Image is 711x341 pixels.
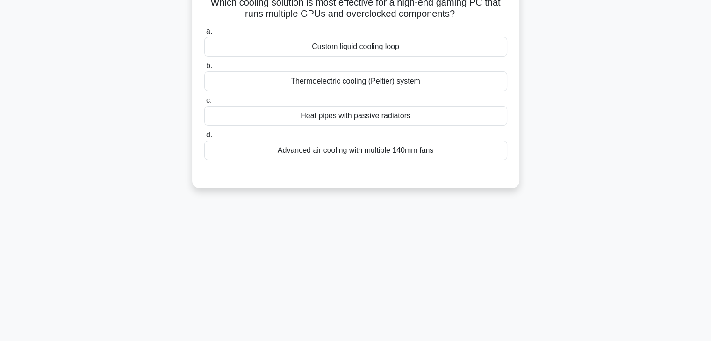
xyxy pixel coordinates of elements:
[204,141,507,160] div: Advanced air cooling with multiple 140mm fans
[204,37,507,57] div: Custom liquid cooling loop
[204,71,507,91] div: Thermoelectric cooling (Peltier) system
[204,106,507,126] div: Heat pipes with passive radiators
[206,27,212,35] span: a.
[206,62,212,70] span: b.
[206,96,212,104] span: c.
[206,131,212,139] span: d.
